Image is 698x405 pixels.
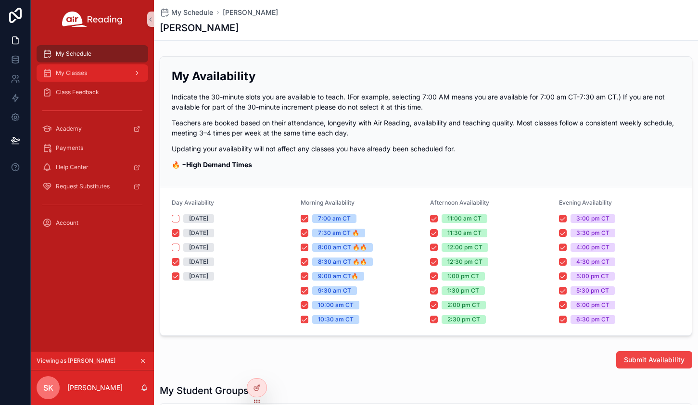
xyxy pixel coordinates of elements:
div: 6:00 pm CT [576,301,609,309]
p: [PERSON_NAME] [67,383,123,393]
span: Academy [56,125,82,133]
h1: [PERSON_NAME] [160,21,239,35]
span: Help Center [56,163,89,171]
span: Day Availability [172,199,214,206]
div: 4:30 pm CT [576,258,609,266]
div: 1:30 pm CT [447,286,479,295]
a: Help Center [37,159,148,176]
a: Request Substitutes [37,178,148,195]
span: My Schedule [171,8,213,17]
div: 9:30 am CT [318,286,351,295]
div: 1:00 pm CT [447,272,479,281]
a: My Schedule [160,8,213,17]
p: 🔥 = [172,160,680,170]
span: Submit Availability [624,355,685,365]
h1: My Student Groups [160,384,249,397]
div: 2:00 pm CT [447,301,480,309]
div: 5:00 pm CT [576,272,609,281]
a: Class Feedback [37,84,148,101]
div: 12:00 pm CT [447,243,482,252]
div: 9:00 am CT🔥 [318,272,358,281]
div: [DATE] [189,229,208,237]
div: 8:00 am CT 🔥🔥 [318,243,367,252]
div: 2:30 pm CT [447,315,480,324]
strong: High Demand Times [186,160,252,169]
span: Payments [56,144,83,152]
p: Updating your availability will not affect any classes you have already been scheduled for. [172,144,680,154]
div: [DATE] [189,258,208,266]
div: 11:30 am CT [447,229,482,237]
span: Viewing as [PERSON_NAME] [37,357,115,365]
div: 10:30 am CT [318,315,354,324]
a: [PERSON_NAME] [223,8,278,17]
div: [DATE] [189,214,208,223]
div: 5:30 pm CT [576,286,609,295]
div: 4:00 pm CT [576,243,609,252]
div: [DATE] [189,272,208,281]
div: 7:30 am CT 🔥 [318,229,359,237]
div: 3:00 pm CT [576,214,609,223]
span: Class Feedback [56,88,99,96]
span: Afternoon Availability [430,199,489,206]
span: Account [56,219,78,227]
div: 12:30 pm CT [447,258,482,266]
a: Payments [37,139,148,157]
a: My Schedule [37,45,148,62]
h2: My Availability [172,68,680,84]
button: Submit Availability [616,351,692,368]
div: 11:00 am CT [447,214,482,223]
span: Request Substitutes [56,183,110,190]
a: My Classes [37,64,148,82]
p: Indicate the 30-minute slots you are available to teach. (For example, selecting 7:00 AM means yo... [172,92,680,112]
div: 7:00 am CT [318,214,351,223]
img: App logo [62,12,123,27]
a: Account [37,214,148,232]
div: 3:30 pm CT [576,229,609,237]
span: Morning Availability [301,199,355,206]
div: [DATE] [189,243,208,252]
span: Evening Availability [559,199,612,206]
span: SK [43,382,53,393]
p: Teachers are booked based on their attendance, longevity with Air Reading, availability and teach... [172,118,680,138]
a: Academy [37,120,148,137]
span: My Schedule [56,50,91,58]
div: 6:30 pm CT [576,315,609,324]
div: 8:30 am CT 🔥🔥 [318,258,367,266]
span: My Classes [56,69,87,77]
div: scrollable content [31,38,154,244]
div: 10:00 am CT [318,301,354,309]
